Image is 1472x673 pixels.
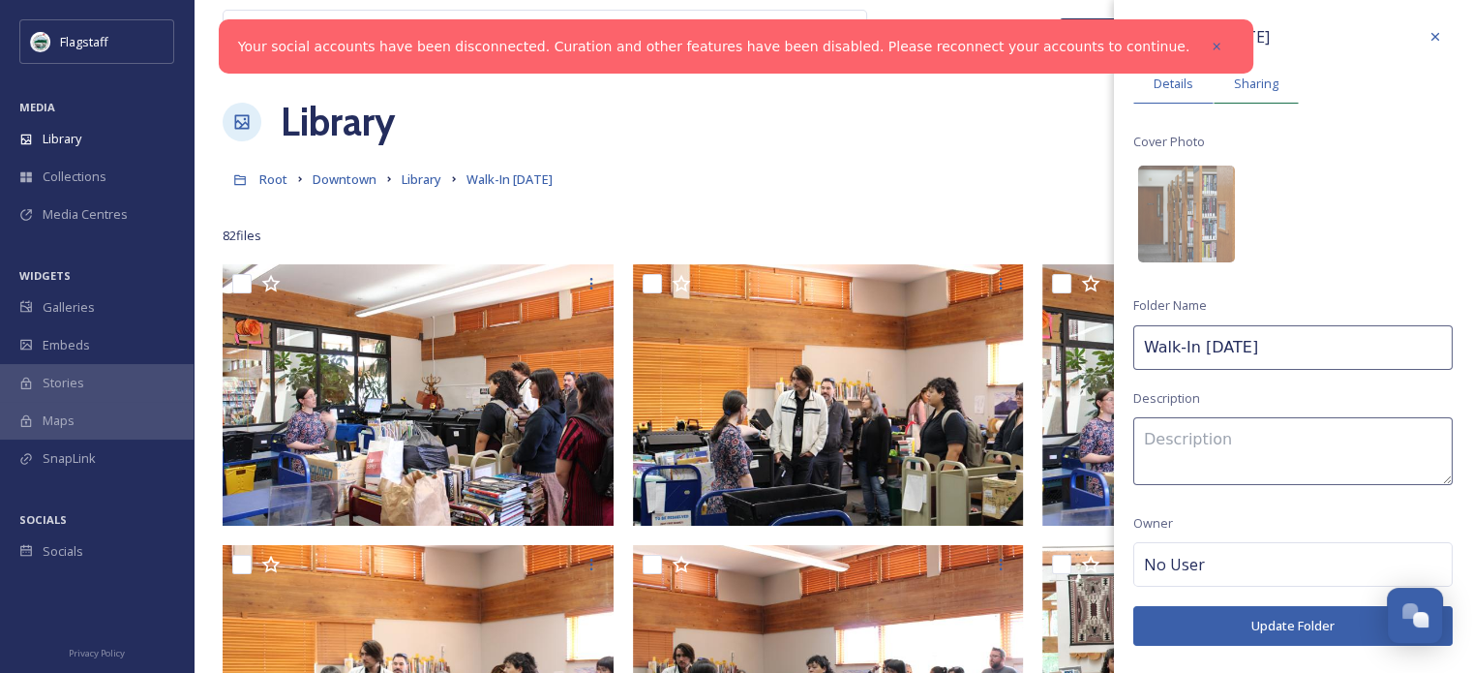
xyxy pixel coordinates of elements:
[1234,75,1278,93] span: Sharing
[223,264,614,526] img: IMG_7162.jpeg
[43,298,95,317] span: Galleries
[402,170,441,188] span: Library
[69,640,125,663] a: Privacy Policy
[313,168,376,191] a: Downtown
[43,542,83,561] span: Socials
[743,13,856,50] a: View all files
[268,11,674,53] input: Search your library
[43,130,81,148] span: Library
[259,168,287,191] a: Root
[466,168,553,191] a: Walk-In [DATE]
[69,647,125,659] span: Privacy Policy
[1144,553,1205,576] span: No User
[43,374,84,392] span: Stories
[1133,325,1453,370] input: Name
[1133,606,1453,646] button: Update Folder
[313,170,376,188] span: Downtown
[238,37,1189,57] a: Your social accounts have been disconnected. Curation and other features have been disabled. Plea...
[43,449,96,468] span: SnapLink
[259,170,287,188] span: Root
[43,168,106,186] span: Collections
[31,32,50,51] img: images%20%282%29.jpeg
[402,168,441,191] a: Library
[1138,166,1235,262] img: 15b316ee-6146-4235-83bd-53acb5ed6a38.jpg
[19,512,67,527] span: SOCIALS
[1133,296,1207,315] span: Folder Name
[19,268,71,283] span: WIDGETS
[1133,514,1173,533] span: Owner
[1133,389,1200,408] span: Description
[633,264,1024,526] img: IMG_7155.jpeg
[1060,18,1157,46] a: What's New
[1387,588,1443,644] button: Open Chat
[223,227,261,245] span: 82 file s
[60,33,108,50] span: Flagstaff
[281,93,395,151] a: Library
[1154,75,1193,93] span: Details
[1133,133,1205,151] span: Cover Photo
[43,205,128,224] span: Media Centres
[1042,264,1433,526] img: IMG_7163.jpeg
[43,336,90,354] span: Embeds
[466,170,553,188] span: Walk-In [DATE]
[43,412,75,430] span: Maps
[19,100,55,114] span: MEDIA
